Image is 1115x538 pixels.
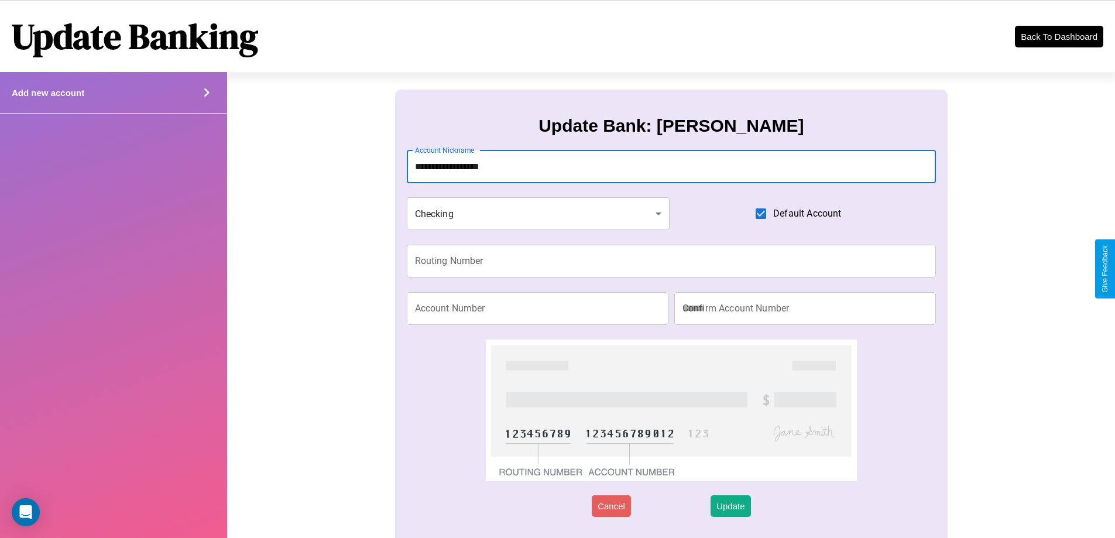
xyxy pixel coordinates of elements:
div: Give Feedback [1101,245,1109,293]
button: Update [711,495,750,517]
h3: Update Bank: [PERSON_NAME] [538,116,804,136]
button: Back To Dashboard [1015,26,1103,47]
h1: Update Banking [12,12,258,60]
h4: Add new account [12,88,84,98]
div: Checking [407,197,670,230]
span: Default Account [773,207,841,221]
button: Cancel [592,495,631,517]
img: check [486,340,856,481]
label: Account Nickname [415,145,475,155]
div: Open Intercom Messenger [12,498,40,526]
